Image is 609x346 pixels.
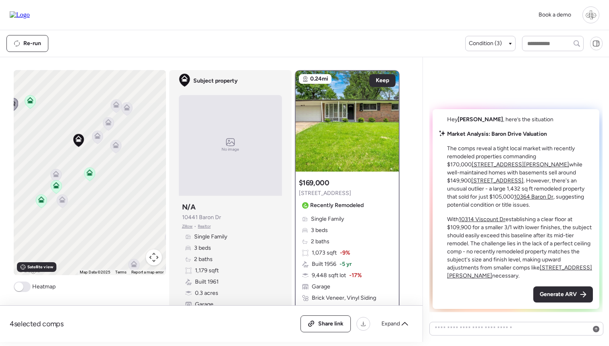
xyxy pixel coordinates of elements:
span: 4 selected comps [10,319,64,329]
span: Built 1956 [312,260,336,268]
a: Open this area in Google Maps (opens a new window) [16,265,42,275]
span: 1,179 sqft [195,267,219,275]
span: 2 baths [194,255,213,263]
a: Report a map error [131,270,164,274]
span: Built 1961 [195,278,219,286]
span: Subject property [193,77,238,85]
span: 3 beds [311,226,328,234]
img: Logo [10,11,30,19]
a: [STREET_ADDRESS][PERSON_NAME] [472,161,569,168]
span: 0.24mi [310,75,328,83]
span: Expand [381,320,400,328]
span: Re-run [23,39,41,48]
span: -17% [349,271,362,280]
span: Garage [195,300,213,309]
span: Satellite view [27,264,53,270]
span: Map Data ©2025 [80,270,110,274]
a: Terms (opens in new tab) [115,270,126,274]
span: [STREET_ADDRESS] [299,189,351,197]
span: Realtor [198,223,211,230]
a: 10314 Viscount Dr [459,216,505,223]
span: 2 baths [311,238,329,246]
p: The comps reveal a tight local market with recently remodeled properties commanding $170,000 whil... [447,145,593,209]
span: 9,448 sqft lot [312,271,346,280]
span: Book a demo [539,11,571,18]
span: Garage [312,283,330,291]
span: Keep [376,77,389,85]
a: [STREET_ADDRESS] [471,177,524,184]
span: Heatmap [32,283,56,291]
h3: N/A [182,202,196,212]
img: Google [16,265,42,275]
span: Single Family [194,233,227,241]
span: Recently Remodeled [310,201,364,209]
span: 3 beds [194,244,211,252]
h3: $169,000 [299,178,329,188]
span: -5 yr [340,260,352,268]
p: With establishing a clear floor at $109,900 for a smaller 3/1 with lower finishes, the subject sh... [447,215,593,280]
span: -9% [340,249,350,257]
span: 10441 Baron Dr [182,213,221,222]
span: [PERSON_NAME] [458,116,503,123]
button: Map camera controls [146,249,162,265]
span: Single Family [311,215,344,223]
span: 1,073 sqft [312,249,337,257]
span: No image [222,146,239,153]
span: Zillow [182,223,193,230]
span: 0.3 acres [195,289,218,297]
span: Generate ARV [540,290,577,298]
span: Brick Veneer, Vinyl Siding [312,294,376,302]
span: Condition (3) [469,39,502,48]
strong: Market Analysis: Baron Drive Valuation [447,131,547,137]
span: • [194,223,196,230]
span: Share link [318,320,344,328]
span: Hey , here’s the situation [447,116,553,123]
a: 10364 Baron Dr [514,193,553,200]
